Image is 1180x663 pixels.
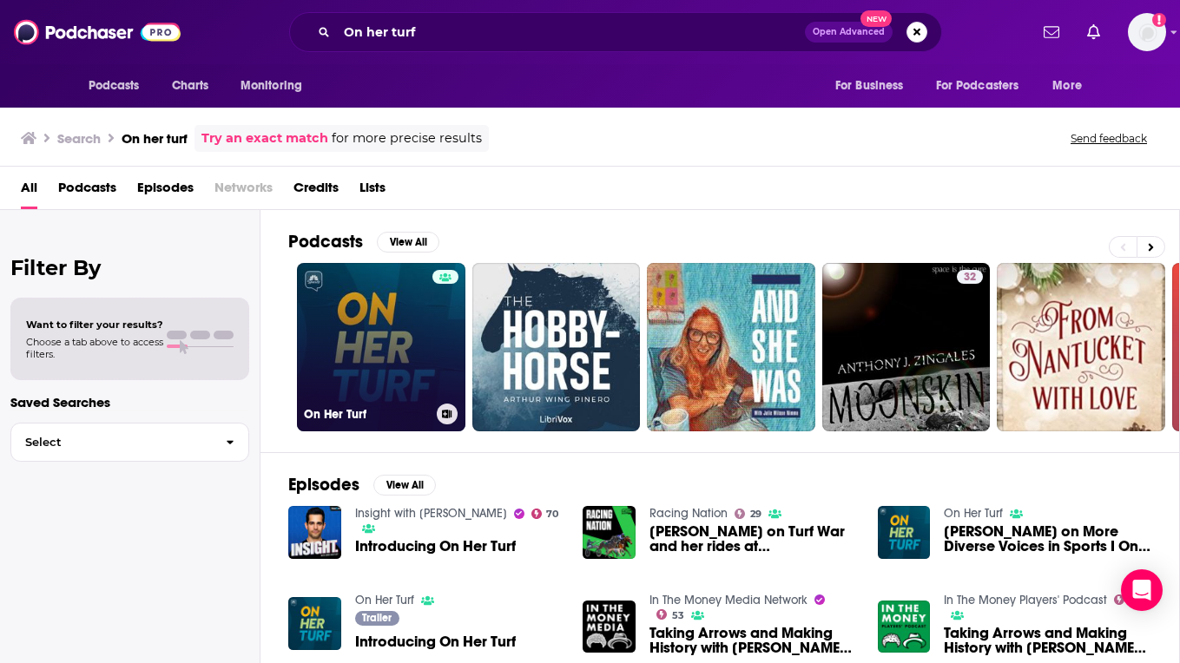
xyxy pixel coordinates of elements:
a: Charts [161,69,220,102]
img: Introducing On Her Turf [288,597,341,650]
a: Show notifications dropdown [1037,17,1066,47]
span: New [860,10,892,27]
input: Search podcasts, credits, & more... [337,18,805,46]
a: EpisodesView All [288,474,436,496]
a: Sam Wynne on Turf War and her rides at Wingatui [649,524,857,554]
button: Show profile menu [1128,13,1166,51]
div: Search podcasts, credits, & more... [289,12,942,52]
span: Podcasts [89,74,140,98]
img: Taking Arrows and Making History with Jessica Paquette + JK on Turf Handicapping [878,601,931,653]
img: User Profile [1128,13,1166,51]
span: Want to filter your results? [26,318,163,331]
span: Networks [214,174,273,209]
span: 53 [672,612,684,620]
button: View All [377,232,439,253]
a: On Her Turf [944,506,1003,521]
span: [PERSON_NAME] on More Diverse Voices in Sports I On Her Turf [944,524,1151,554]
span: Logged in as dkcsports [1128,13,1166,51]
a: Lists [359,174,386,209]
span: Choose a tab above to access filters. [26,336,163,360]
button: Send feedback [1065,131,1152,146]
button: open menu [76,69,162,102]
a: Taking Arrows and Making History with Jessica Paquette + JK on Turf Handicapping [944,626,1151,655]
a: Racing Nation [649,506,728,521]
a: On Her Turf [355,593,414,607]
span: Monitoring [241,74,302,98]
a: Taking Arrows and Making History with Jessica Paquette + JK on Turf Handicapping [649,626,857,655]
a: 29 [735,509,761,519]
a: PodcastsView All [288,231,439,253]
span: Select [11,437,212,448]
a: In The Money Players' Podcast [944,593,1107,607]
a: Introducing On Her Turf [355,634,516,649]
a: 47 [1114,594,1143,605]
button: Select [10,423,249,462]
a: 32 [822,263,991,431]
a: Insight with Chris Van Vliet [355,506,507,521]
span: Trailer [362,613,392,623]
h3: On Her Turf [304,407,430,422]
img: Introducing On Her Turf [288,506,341,559]
a: All [21,174,37,209]
h2: Episodes [288,474,359,496]
span: for more precise results [332,128,482,148]
a: In The Money Media Network [649,593,808,607]
div: Open Intercom Messenger [1121,569,1163,611]
span: 32 [964,269,976,286]
a: Podcasts [58,174,116,209]
h3: On her turf [122,130,188,147]
a: Credits [293,174,339,209]
button: open menu [1040,69,1104,102]
svg: Add a profile image [1152,13,1166,27]
button: Open AdvancedNew [805,22,893,43]
button: open menu [823,69,926,102]
a: Episodes [137,174,194,209]
a: Try an exact match [201,128,328,148]
span: 70 [546,510,558,518]
button: open menu [925,69,1045,102]
span: More [1052,74,1082,98]
span: Taking Arrows and Making History with [PERSON_NAME] + JK on Turf Handicapping [649,626,857,655]
img: Megan Reyes on More Diverse Voices in Sports I On Her Turf [878,506,931,559]
a: Show notifications dropdown [1080,17,1107,47]
img: Taking Arrows and Making History with Jessica Paquette + JK on Turf Handicapping [583,601,636,653]
button: View All [373,475,436,496]
a: 70 [531,509,559,519]
a: On Her Turf [297,263,465,431]
button: open menu [228,69,325,102]
span: Open Advanced [813,28,885,36]
p: Saved Searches [10,394,249,410]
span: Taking Arrows and Making History with [PERSON_NAME] + JK on Turf Handicapping [944,626,1151,655]
span: [PERSON_NAME] on Turf War and her rides at [GEOGRAPHIC_DATA] [649,524,857,554]
img: Podchaser - Follow, Share and Rate Podcasts [14,16,181,49]
span: For Podcasters [936,74,1019,98]
span: Charts [172,74,209,98]
a: Megan Reyes on More Diverse Voices in Sports I On Her Turf [944,524,1151,554]
h2: Podcasts [288,231,363,253]
h3: Search [57,130,101,147]
h2: Filter By [10,255,249,280]
a: 32 [957,270,983,284]
img: Sam Wynne on Turf War and her rides at Wingatui [583,506,636,559]
span: 29 [750,510,761,518]
a: 53 [656,609,684,620]
a: Introducing On Her Turf [355,539,516,554]
span: For Business [835,74,904,98]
